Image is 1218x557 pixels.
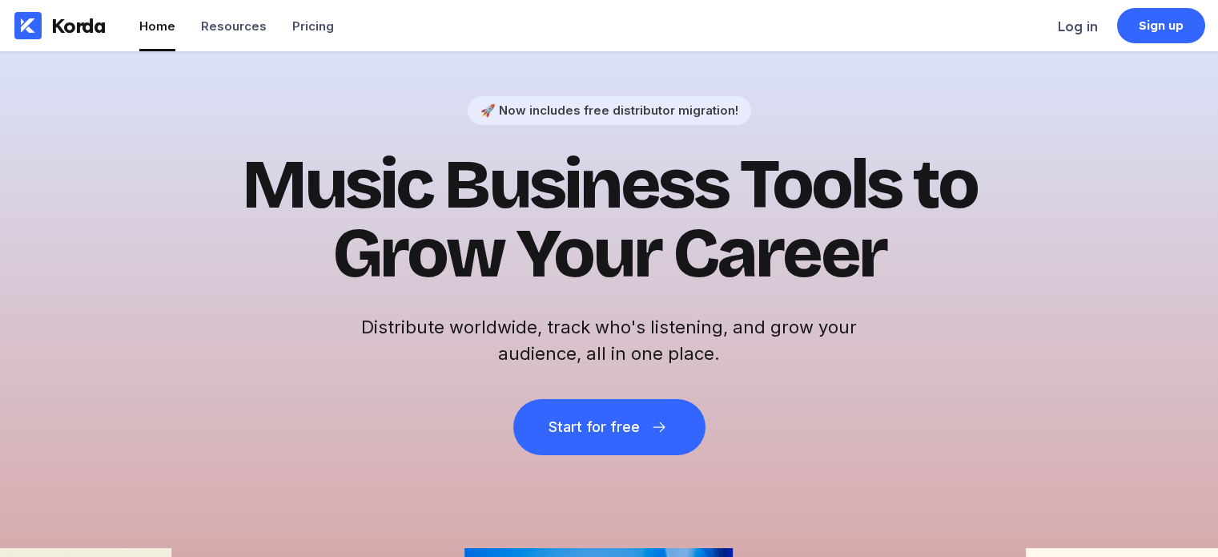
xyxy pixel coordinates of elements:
div: Resources [201,18,267,34]
div: Pricing [292,18,334,34]
div: Korda [51,14,106,38]
a: Sign up [1117,8,1205,43]
div: Log in [1058,18,1098,34]
h1: Music Business Tools to Grow Your Career [217,151,1002,289]
div: 🚀 Now includes free distributor migration! [480,103,738,118]
div: Sign up [1139,18,1184,34]
button: Start for free [513,399,705,455]
div: Home [139,18,175,34]
div: Start for free [549,419,640,435]
h2: Distribute worldwide, track who's listening, and grow your audience, all in one place. [353,314,866,367]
